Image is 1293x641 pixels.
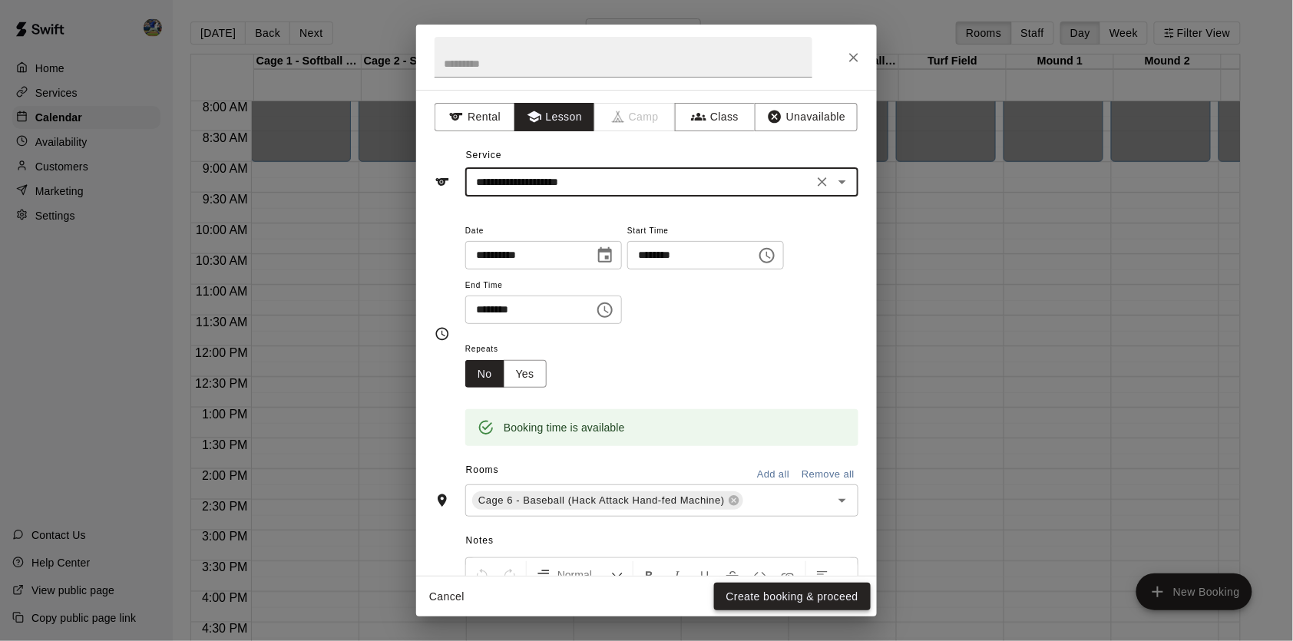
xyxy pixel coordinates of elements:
[465,339,559,360] span: Repeats
[504,360,547,388] button: Yes
[435,103,515,131] button: Rental
[422,583,471,611] button: Cancel
[749,463,798,487] button: Add all
[627,221,784,242] span: Start Time
[775,561,801,589] button: Insert Link
[472,491,743,510] div: Cage 6 - Baseball (Hack Attack Hand-fed Machine)
[514,103,595,131] button: Lesson
[466,464,499,475] span: Rooms
[595,103,676,131] span: Camps can only be created in the Services page
[692,561,718,589] button: Format Underline
[714,583,871,611] button: Create booking & proceed
[497,561,523,589] button: Redo
[755,103,858,131] button: Unavailable
[798,463,858,487] button: Remove all
[469,561,495,589] button: Undo
[530,561,630,589] button: Formatting Options
[809,561,835,589] button: Left Align
[466,529,858,553] span: Notes
[590,295,620,325] button: Choose time, selected time is 11:00 AM
[747,561,773,589] button: Insert Code
[719,561,746,589] button: Format Strikethrough
[435,493,450,508] svg: Rooms
[472,493,731,508] span: Cage 6 - Baseball (Hack Attack Hand-fed Machine)
[675,103,756,131] button: Class
[504,414,625,441] div: Booking time is available
[832,171,853,193] button: Open
[465,360,504,388] button: No
[466,150,502,160] span: Service
[435,326,450,342] svg: Timing
[465,221,622,242] span: Date
[832,490,853,511] button: Open
[435,174,450,190] svg: Service
[664,561,690,589] button: Format Italics
[465,360,547,388] div: outlined button group
[840,44,868,71] button: Close
[590,240,620,271] button: Choose date, selected date is Aug 23, 2025
[557,567,611,583] span: Normal
[752,240,782,271] button: Choose time, selected time is 10:00 AM
[812,171,833,193] button: Clear
[465,276,622,296] span: End Time
[637,561,663,589] button: Format Bold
